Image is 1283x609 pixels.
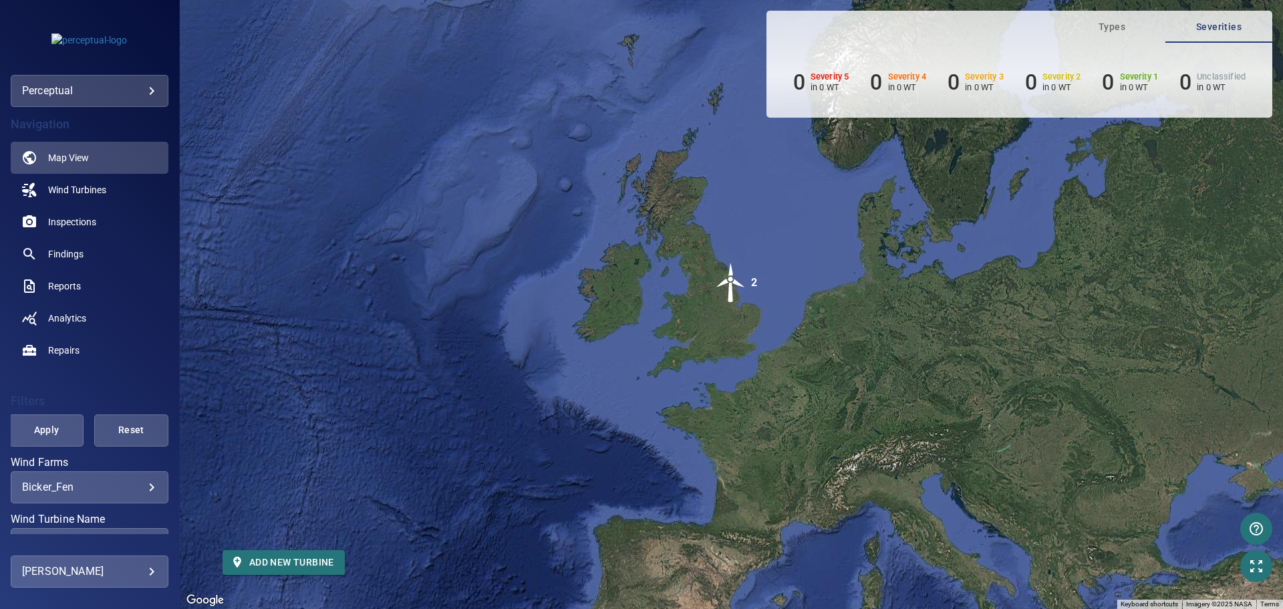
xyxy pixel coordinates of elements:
[11,238,168,270] a: findings noActive
[11,394,168,408] h4: Filters
[1102,70,1158,95] li: Severity 1
[1173,19,1264,35] span: Severities
[793,70,849,95] li: Severity 5
[870,70,882,95] h6: 0
[1102,70,1114,95] h6: 0
[1025,70,1081,95] li: Severity 2
[711,263,751,305] gmp-advanced-marker: 2
[1066,19,1157,35] span: Types
[48,279,81,293] span: Reports
[11,206,168,238] a: inspections noActive
[11,75,168,107] div: perceptual
[22,481,157,493] div: Bicker_Fen
[26,422,67,439] span: Apply
[11,514,168,525] label: Wind Turbine Name
[888,82,927,92] p: in 0 WT
[11,528,168,560] div: Wind Turbine Name
[22,80,157,102] div: perceptual
[11,457,168,468] label: Wind Farms
[965,72,1004,82] h6: Severity 3
[22,561,157,582] div: [PERSON_NAME]
[48,344,80,357] span: Repairs
[48,312,86,325] span: Analytics
[11,174,168,206] a: windturbines noActive
[11,471,168,503] div: Wind Farms
[811,72,849,82] h6: Severity 5
[11,334,168,366] a: repairs noActive
[48,215,96,229] span: Inspections
[183,592,227,609] img: Google
[183,592,227,609] a: Open this area in Google Maps (opens a new window)
[94,414,168,447] button: Reset
[1120,82,1159,92] p: in 0 WT
[1179,70,1246,95] li: Severity Unclassified
[233,554,334,571] span: Add new turbine
[1120,72,1159,82] h6: Severity 1
[1025,70,1037,95] h6: 0
[1197,82,1246,92] p: in 0 WT
[965,82,1004,92] p: in 0 WT
[1260,600,1279,608] a: Terms (opens in new tab)
[48,183,106,197] span: Wind Turbines
[1197,72,1246,82] h6: Unclassified
[1042,72,1081,82] h6: Severity 2
[11,118,168,131] h4: Navigation
[751,263,757,303] div: 2
[51,33,127,47] img: perceptual-logo
[1121,600,1178,609] button: Keyboard shortcuts
[111,422,152,439] span: Reset
[11,142,168,174] a: map active
[948,70,1004,95] li: Severity 3
[1042,82,1081,92] p: in 0 WT
[11,302,168,334] a: analytics noActive
[9,414,84,447] button: Apply
[948,70,960,95] h6: 0
[870,70,926,95] li: Severity 4
[1179,70,1191,95] h6: 0
[48,247,84,261] span: Findings
[888,72,927,82] h6: Severity 4
[793,70,805,95] h6: 0
[48,151,89,164] span: Map View
[811,82,849,92] p: in 0 WT
[1186,600,1252,608] span: Imagery ©2025 NASA
[223,550,345,575] button: Add new turbine
[711,263,751,303] img: windFarmIcon.svg
[11,270,168,302] a: reports noActive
